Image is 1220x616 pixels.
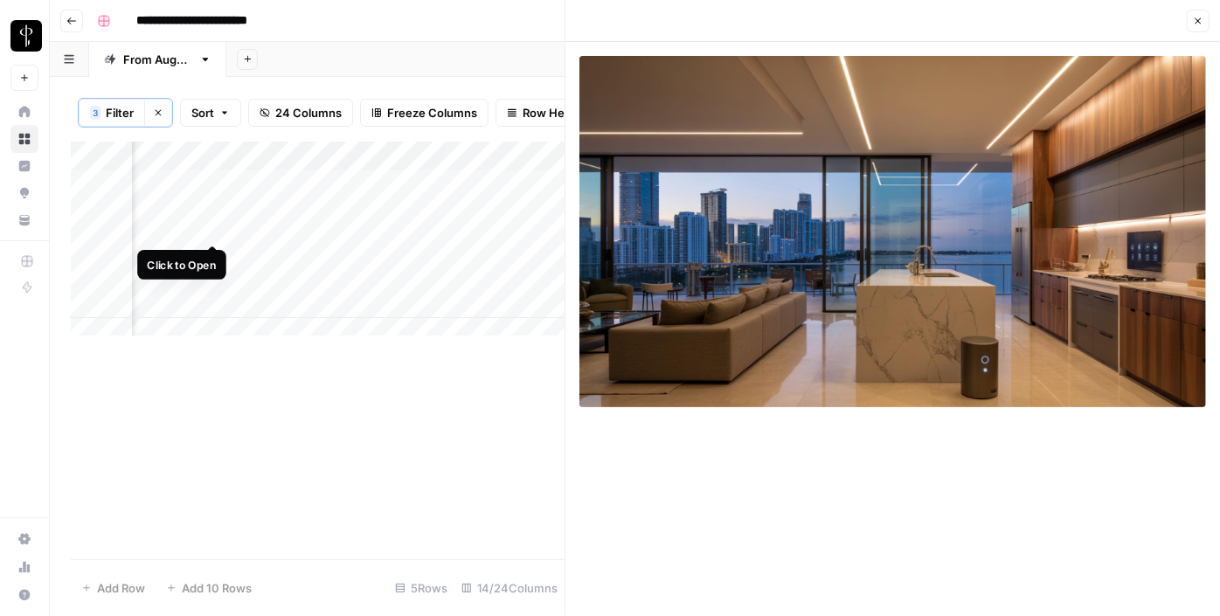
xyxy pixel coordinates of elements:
[10,581,38,609] button: Help + Support
[93,106,98,120] span: 3
[454,574,565,602] div: 14/24 Columns
[71,574,156,602] button: Add Row
[10,20,42,52] img: LP Production Workloads Logo
[360,99,489,127] button: Freeze Columns
[97,579,145,597] span: Add Row
[388,574,454,602] div: 5 Rows
[182,579,252,597] span: Add 10 Rows
[579,56,1206,407] img: Row/Cell
[275,104,342,121] span: 24 Columns
[10,206,38,234] a: Your Data
[191,104,214,121] span: Sort
[523,104,586,121] span: Row Height
[10,179,38,207] a: Opportunities
[180,99,241,127] button: Sort
[248,99,353,127] button: 24 Columns
[89,42,226,77] a: From [DATE]
[148,256,217,273] div: Click to Open
[10,98,38,126] a: Home
[106,104,134,121] span: Filter
[10,14,38,58] button: Workspace: LP Production Workloads
[90,106,101,120] div: 3
[156,574,262,602] button: Add 10 Rows
[123,51,192,68] div: From [DATE]
[10,553,38,581] a: Usage
[10,152,38,180] a: Insights
[387,104,477,121] span: Freeze Columns
[10,125,38,153] a: Browse
[79,99,144,127] button: 3Filter
[10,525,38,553] a: Settings
[496,99,597,127] button: Row Height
